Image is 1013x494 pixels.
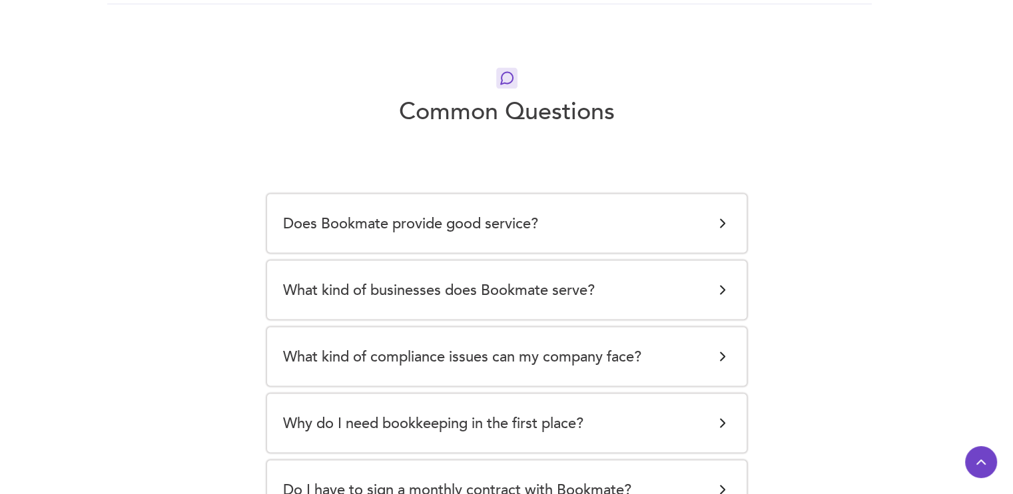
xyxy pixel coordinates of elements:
[283,210,538,236] h5: Does Bookmate provide good service?
[283,276,595,303] h5: What kind of businesses does Bookmate serve?
[283,409,583,436] h5: Why do I need bookkeeping in the first place?
[283,343,641,370] h5: What kind of compliance issues can my company face?
[399,95,615,127] h3: Common Questions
